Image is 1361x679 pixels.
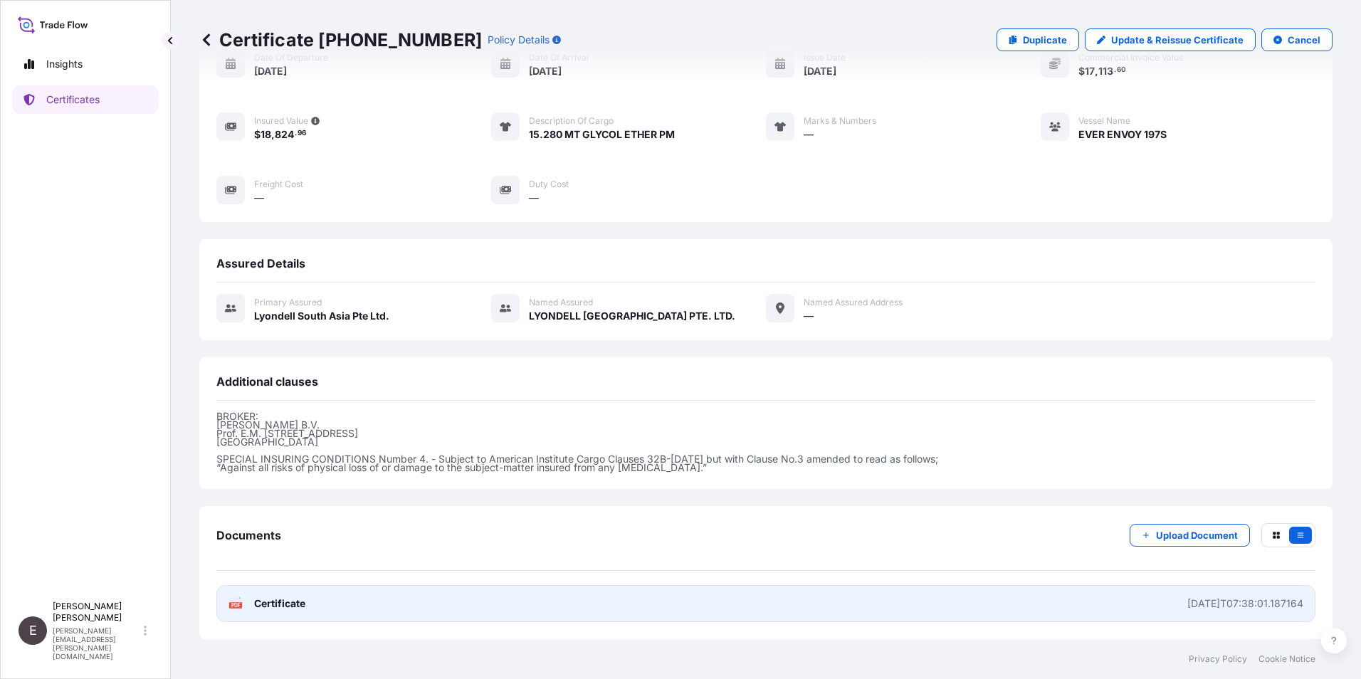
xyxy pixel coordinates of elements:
[529,297,593,308] span: Named Assured
[1288,33,1320,47] p: Cancel
[275,130,294,140] span: 824
[254,297,322,308] span: Primary assured
[1023,33,1067,47] p: Duplicate
[216,585,1315,622] a: PDFCertificate[DATE]T07:38:01.187164
[529,191,539,205] span: —
[254,115,308,127] span: Insured Value
[295,131,297,136] span: .
[29,623,37,638] span: E
[1078,127,1167,142] span: EVER ENVOY 197S
[199,28,482,51] p: Certificate [PHONE_NUMBER]
[529,127,675,142] span: 15.280 MT GLYCOL ETHER PM
[1258,653,1315,665] a: Cookie Notice
[216,256,305,270] span: Assured Details
[254,309,389,323] span: Lyondell South Asia Pte Ltd.
[1156,528,1238,542] p: Upload Document
[529,309,735,323] span: LYONDELL [GEOGRAPHIC_DATA] PTE. LTD.
[216,374,318,389] span: Additional clauses
[1261,28,1333,51] button: Cancel
[1187,596,1303,611] div: [DATE]T07:38:01.187164
[1085,28,1256,51] a: Update & Reissue Certificate
[254,179,303,190] span: Freight Cost
[804,127,814,142] span: —
[804,297,903,308] span: Named Assured Address
[529,179,569,190] span: Duty Cost
[1111,33,1244,47] p: Update & Reissue Certificate
[271,130,275,140] span: ,
[254,130,261,140] span: $
[1130,524,1250,547] button: Upload Document
[298,131,306,136] span: 96
[804,309,814,323] span: —
[216,528,281,542] span: Documents
[53,626,141,660] p: [PERSON_NAME][EMAIL_ADDRESS][PERSON_NAME][DOMAIN_NAME]
[529,115,614,127] span: Description of cargo
[804,115,876,127] span: Marks & Numbers
[46,57,83,71] p: Insights
[46,93,100,107] p: Certificates
[12,85,159,114] a: Certificates
[997,28,1079,51] a: Duplicate
[488,33,550,47] p: Policy Details
[12,50,159,78] a: Insights
[231,603,241,608] text: PDF
[53,601,141,623] p: [PERSON_NAME] [PERSON_NAME]
[1189,653,1247,665] a: Privacy Policy
[254,596,305,611] span: Certificate
[254,191,264,205] span: —
[1078,115,1130,127] span: Vessel Name
[261,130,271,140] span: 18
[216,412,1315,472] p: BROKER: [PERSON_NAME] B.V. Prof. E.M. [STREET_ADDRESS] [GEOGRAPHIC_DATA] SPECIAL INSURING CONDITI...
